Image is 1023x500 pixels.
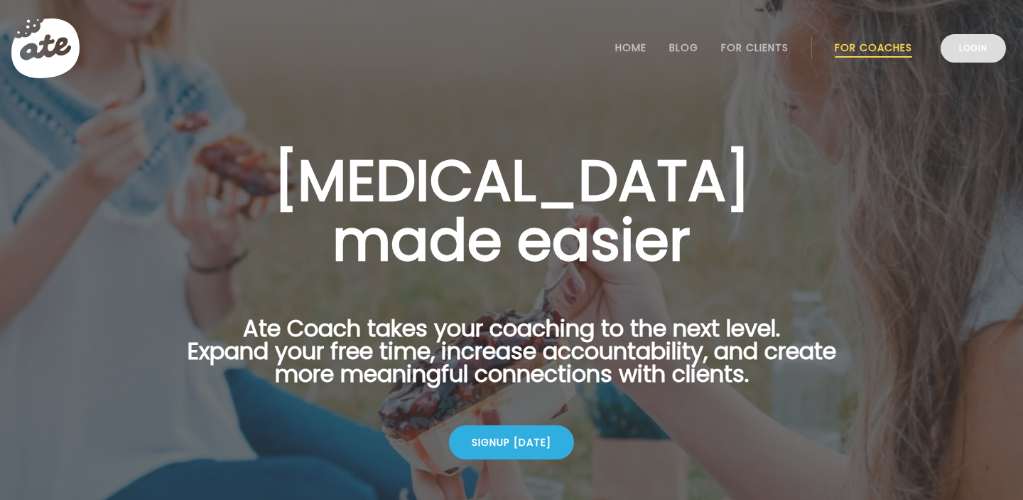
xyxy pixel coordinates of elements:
a: For Clients [721,42,789,53]
a: Home [615,42,646,53]
h1: [MEDICAL_DATA] made easier [165,151,858,270]
p: Ate Coach takes your coaching to the next level. Expand your free time, increase accountability, ... [165,317,858,403]
div: Signup [DATE] [449,425,574,459]
a: Login [941,34,1006,63]
a: Blog [669,42,698,53]
a: For Coaches [835,42,912,53]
